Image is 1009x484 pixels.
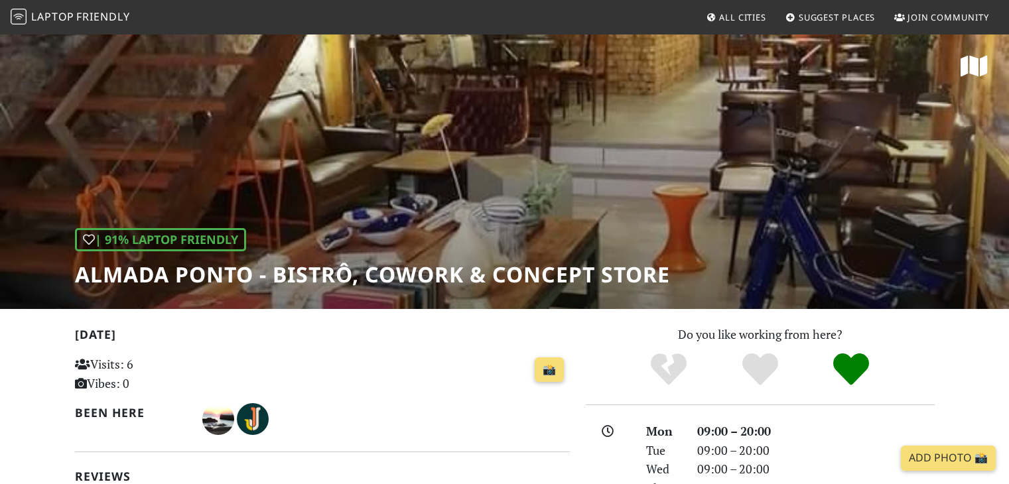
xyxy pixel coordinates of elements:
[75,228,246,251] div: | 91% Laptop Friendly
[202,403,234,435] img: 3143-nuno.jpg
[689,422,943,441] div: 09:00 – 20:00
[689,459,943,479] div: 09:00 – 20:00
[31,9,74,24] span: Laptop
[75,328,570,347] h2: [DATE]
[11,9,27,25] img: LaptopFriendly
[714,351,806,388] div: Yes
[805,351,897,388] div: Definitely!
[237,410,269,426] span: Jennifer Ho
[237,403,269,435] img: 3159-jennifer.jpg
[638,459,689,479] div: Wed
[638,441,689,460] div: Tue
[75,406,187,420] h2: Been here
[75,262,670,287] h1: Almada Ponto - Bistrô, Cowork & Concept Store
[889,5,994,29] a: Join Community
[535,357,564,383] a: 📸
[908,11,989,23] span: Join Community
[202,410,237,426] span: Nuno
[638,422,689,441] div: Mon
[623,351,714,388] div: No
[75,469,570,483] h2: Reviews
[719,11,766,23] span: All Cities
[75,355,230,393] p: Visits: 6 Vibes: 0
[799,11,876,23] span: Suggest Places
[901,446,996,471] a: Add Photo 📸
[701,5,772,29] a: All Cities
[689,441,943,460] div: 09:00 – 20:00
[11,6,130,29] a: LaptopFriendly LaptopFriendly
[780,5,881,29] a: Suggest Places
[586,325,935,344] p: Do you like working from here?
[76,9,129,24] span: Friendly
